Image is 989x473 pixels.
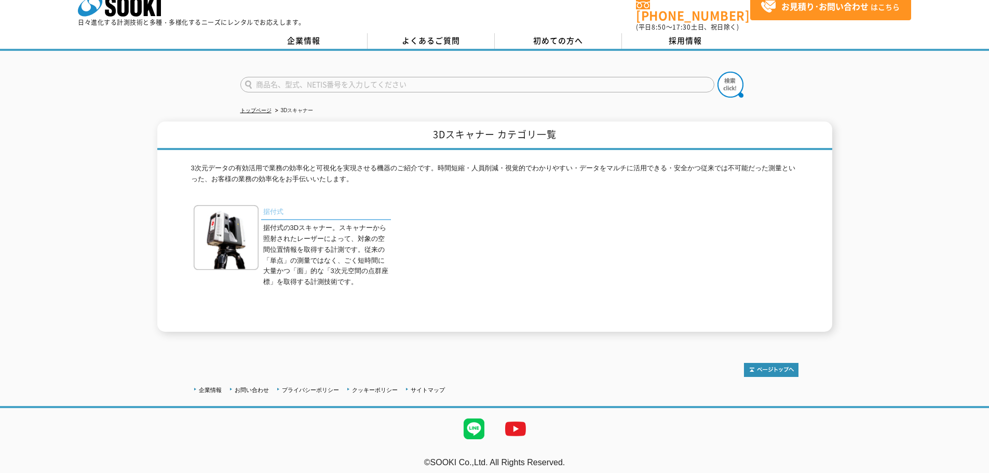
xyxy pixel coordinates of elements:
[368,33,495,49] a: よくあるご質問
[744,363,798,377] img: トップページへ
[453,408,495,450] img: LINE
[240,77,714,92] input: 商品名、型式、NETIS番号を入力してください
[352,387,398,393] a: クッキーポリシー
[240,33,368,49] a: 企業情報
[235,387,269,393] a: お問い合わせ
[652,22,666,32] span: 8:50
[157,121,832,150] h1: 3Dスキャナー カテゴリ一覧
[672,22,691,32] span: 17:30
[622,33,749,49] a: 採用情報
[411,387,445,393] a: サイトマップ
[194,205,259,270] img: 据付式
[263,223,391,288] p: 据付式の3Dスキャナー。スキャナーから照射されたレーザーによって、対象の空間位置情報を取得する計測です。従来の「単点」の測量ではなく、ごく短時間に大量かつ「面」的な「3次元空間の点群座標」を取得...
[533,35,583,46] span: 初めての方へ
[240,107,272,113] a: トップページ
[282,387,339,393] a: プライバシーポリシー
[273,105,314,116] li: 3Dスキャナー
[78,19,305,25] p: 日々進化する計測技術と多種・多様化するニーズにレンタルでお応えします。
[261,205,391,220] a: 据付式
[717,72,743,98] img: btn_search.png
[495,33,622,49] a: 初めての方へ
[495,408,536,450] img: YouTube
[191,163,798,190] p: 3次元データの有効活用で業務の効率化と可視化を実現させる機器のご紹介です。時間短縮・人員削減・視覚的でわかりやすい・データをマルチに活用できる・安全かつ従来では不可能だった測量といった、お客様の...
[199,387,222,393] a: 企業情報
[636,22,739,32] span: (平日 ～ 土日、祝日除く)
